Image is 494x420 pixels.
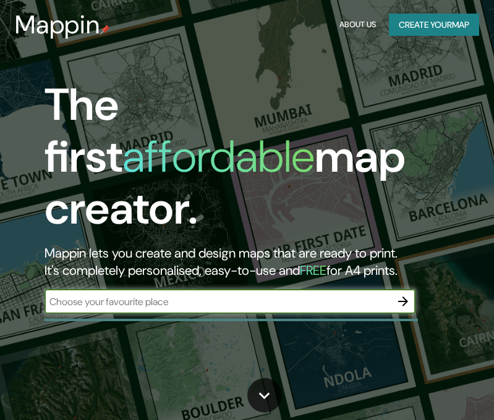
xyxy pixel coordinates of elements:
[300,262,326,279] h5: FREE
[45,79,440,245] h1: The first map creator.
[122,128,315,185] h1: affordable
[45,295,391,309] input: Choose your favourite place
[45,245,440,279] h2: Mappin lets you create and design maps that are ready to print. It's completely personalised, eas...
[100,25,110,35] img: mappin-pin
[336,14,379,36] button: About Us
[15,10,100,40] h3: Mappin
[389,14,479,36] button: Create yourmap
